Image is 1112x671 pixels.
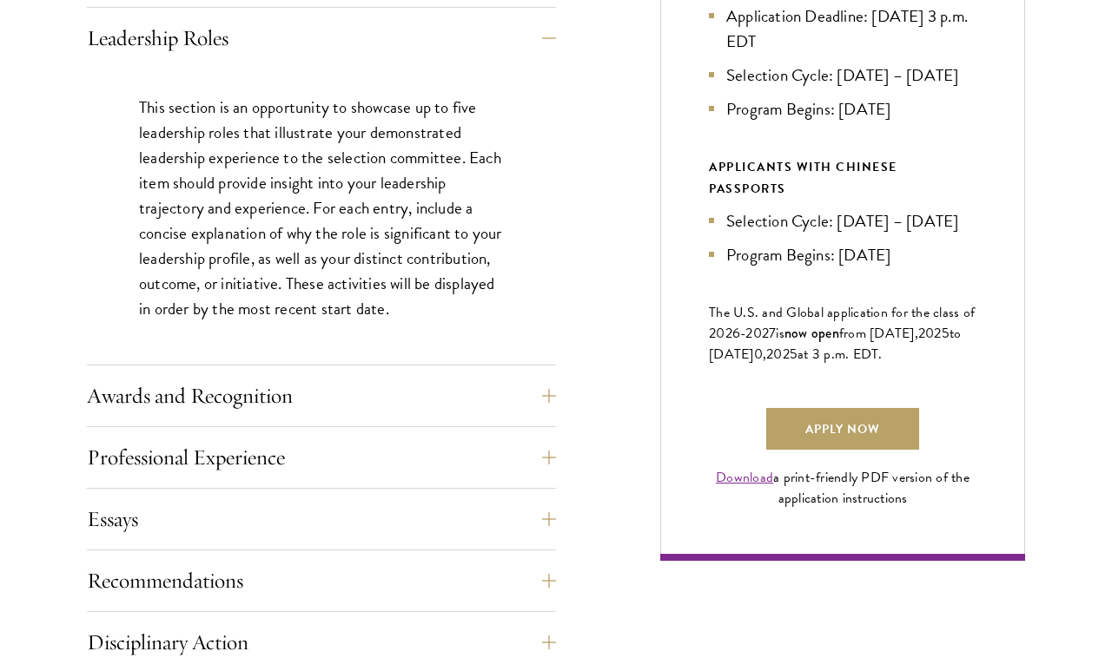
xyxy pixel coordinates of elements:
span: , [763,344,766,365]
a: Apply Now [766,408,919,450]
span: 6 [732,323,740,344]
a: Download [716,467,773,488]
button: Professional Experience [87,437,556,478]
span: -202 [740,323,769,344]
li: Program Begins: [DATE] [709,96,976,122]
button: Awards and Recognition [87,375,556,417]
span: 7 [769,323,776,344]
div: APPLICANTS WITH CHINESE PASSPORTS [709,156,976,200]
li: Program Begins: [DATE] [709,242,976,267]
span: at 3 p.m. EDT. [798,344,883,365]
div: a print-friendly PDF version of the application instructions [709,467,976,509]
span: 5 [942,323,950,344]
li: Selection Cycle: [DATE] – [DATE] [709,62,976,88]
button: Recommendations [87,560,556,602]
p: This section is an opportunity to showcase up to five leadership roles that illustrate your demon... [139,95,504,322]
span: from [DATE], [839,323,918,344]
span: 202 [918,323,942,344]
span: to [DATE] [709,323,961,365]
span: is [776,323,784,344]
button: Leadership Roles [87,17,556,59]
span: now open [784,323,839,343]
li: Selection Cycle: [DATE] – [DATE] [709,208,976,234]
span: The U.S. and Global application for the class of 202 [709,302,975,344]
li: Application Deadline: [DATE] 3 p.m. EDT [709,3,976,54]
span: 202 [766,344,790,365]
button: Disciplinary Action [87,622,556,663]
span: 0 [754,344,763,365]
span: 5 [790,344,798,365]
button: Essays [87,498,556,540]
